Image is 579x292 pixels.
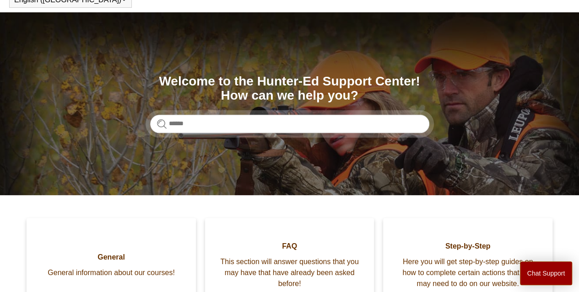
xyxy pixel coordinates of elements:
[150,115,429,133] input: Search
[219,241,361,252] span: FAQ
[150,74,429,103] h1: Welcome to the Hunter-Ed Support Center! How can we help you?
[40,252,182,263] span: General
[397,241,539,252] span: Step-by-Step
[219,256,361,289] span: This section will answer questions that you may have that have already been asked before!
[520,261,573,285] button: Chat Support
[397,256,539,289] span: Here you will get step-by-step guides on how to complete certain actions that you may need to do ...
[40,267,182,278] span: General information about our courses!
